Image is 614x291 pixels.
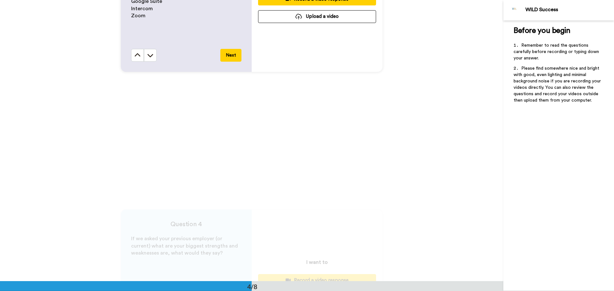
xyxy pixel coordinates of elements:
[514,43,600,60] span: Remember to read the questions carefully before recording or typing down your answer.
[507,3,522,18] img: Profile Image
[258,274,376,287] button: Record a video response
[131,236,239,256] span: If we asked your previous employer (or current) what are your biggest strengths and weaknesses ar...
[514,66,602,103] span: Please find somewhere nice and bright with good, even lighting and minimal background noise if yo...
[263,277,371,284] div: Record a video response
[525,7,614,13] div: WILD Success
[131,220,241,229] h4: Question 4
[306,258,328,266] p: I want to
[514,27,570,34] span: Before you begin
[237,282,268,291] div: 4/8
